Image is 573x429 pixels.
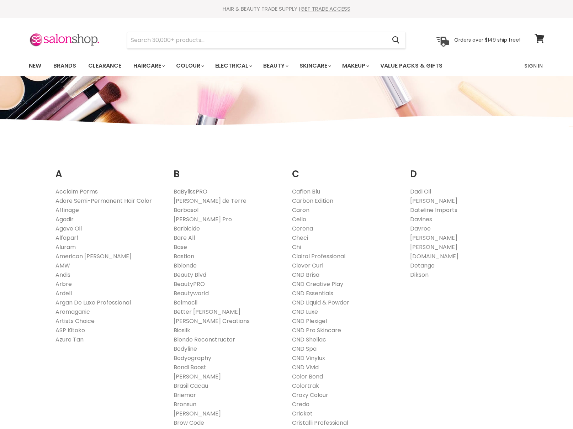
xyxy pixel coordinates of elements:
[23,55,484,76] ul: Main menu
[292,224,313,233] a: Cerena
[174,243,187,251] a: Base
[410,243,457,251] a: [PERSON_NAME]
[410,252,458,260] a: [DOMAIN_NAME]
[55,308,90,316] a: Aromaganic
[292,354,325,362] a: CND Vinylux
[174,372,221,381] a: [PERSON_NAME]
[55,187,98,196] a: Acclaim Perms
[387,32,405,48] button: Search
[174,206,198,214] a: Barbasol
[301,5,350,12] a: GET TRADE ACCESS
[292,243,301,251] a: Chi
[292,391,328,399] a: Crazy Colour
[174,298,197,307] a: Belmacil
[174,308,240,316] a: Better [PERSON_NAME]
[410,158,518,181] h2: D
[410,224,431,233] a: Davroe
[410,271,429,279] a: Dikson
[55,271,70,279] a: Andis
[128,58,169,73] a: Haircare
[174,215,232,223] a: [PERSON_NAME] Pro
[292,187,320,196] a: Caflon Blu
[292,363,319,371] a: CND Vivid
[292,400,309,408] a: Credo
[127,32,387,48] input: Search
[292,252,345,260] a: Clairol Professional
[337,58,373,73] a: Makeup
[292,298,349,307] a: CND Liquid & Powder
[410,234,457,242] a: [PERSON_NAME]
[55,197,152,205] a: Adore Semi-Permanent Hair Color
[292,308,318,316] a: CND Luxe
[171,58,208,73] a: Colour
[410,187,431,196] a: Dadi Oil
[55,298,131,307] a: Argan De Luxe Professional
[55,206,79,214] a: Affinage
[48,58,81,73] a: Brands
[258,58,293,73] a: Beauty
[410,206,457,214] a: Dateline Imports
[294,58,335,73] a: Skincare
[174,345,197,353] a: Bodyline
[410,197,457,205] a: [PERSON_NAME]
[174,234,195,242] a: Bare All
[210,58,256,73] a: Electrical
[20,5,553,12] div: HAIR & BEAUTY TRADE SUPPLY |
[83,58,127,73] a: Clearance
[292,215,306,223] a: Cello
[174,252,194,260] a: Bastion
[174,317,250,325] a: [PERSON_NAME] Creations
[55,261,70,270] a: AMW
[292,345,317,353] a: CND Spa
[55,224,82,233] a: Agave Oil
[292,234,308,242] a: Checi
[174,419,204,427] a: Brow Code
[174,158,281,181] h2: B
[174,354,211,362] a: Bodyography
[55,317,95,325] a: Artists Choice
[410,215,432,223] a: Davines
[410,261,435,270] a: Detango
[292,326,341,334] a: CND Pro Skincare
[375,58,448,73] a: Value Packs & Gifts
[174,280,205,288] a: BeautyPRO
[292,382,319,390] a: Colortrak
[520,58,547,73] a: Sign In
[174,409,221,418] a: [PERSON_NAME]
[292,158,400,181] h2: C
[174,382,208,390] a: Brasil Cacau
[174,197,246,205] a: [PERSON_NAME] de Terre
[292,271,319,279] a: CND Brisa
[174,400,196,408] a: Bronsun
[174,187,207,196] a: BaBylissPRO
[174,326,190,334] a: Biosilk
[292,409,313,418] a: Cricket
[292,419,348,427] a: Cristalli Professional
[292,280,343,288] a: CND Creative Play
[292,372,323,381] a: Color Bond
[174,363,206,371] a: Bondi Boost
[174,289,209,297] a: Beautyworld
[292,261,323,270] a: Clever Curl
[174,271,206,279] a: Beauty Blvd
[174,391,196,399] a: Briemar
[55,234,79,242] a: Alfaparf
[55,335,84,344] a: Azure Tan
[55,326,85,334] a: ASP Kitoko
[292,206,309,214] a: Caron
[127,32,406,49] form: Product
[292,289,333,297] a: CND Essentials
[55,280,72,288] a: Arbre
[55,243,76,251] a: Aluram
[20,55,553,76] nav: Main
[55,252,132,260] a: American [PERSON_NAME]
[292,197,333,205] a: Carbon Edition
[55,158,163,181] h2: A
[23,58,47,73] a: New
[174,224,200,233] a: Barbicide
[174,335,235,344] a: Blonde Reconstructor
[174,261,197,270] a: Bblonde
[55,215,74,223] a: Agadir
[55,289,72,297] a: Ardell
[292,317,327,325] a: CND Plexigel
